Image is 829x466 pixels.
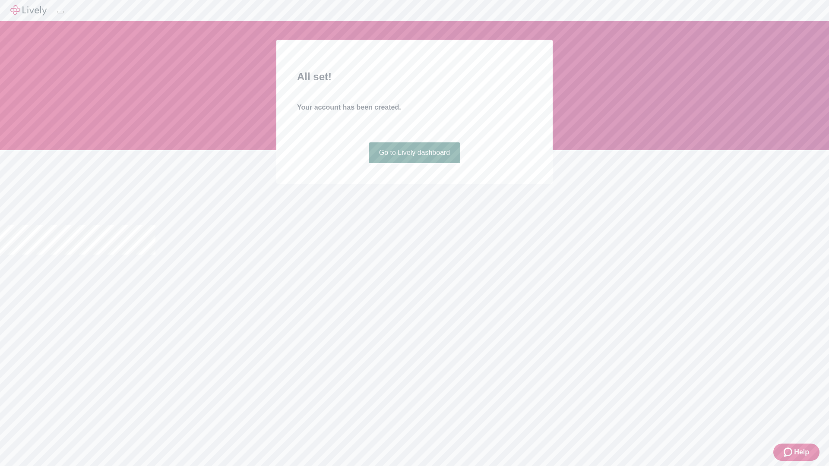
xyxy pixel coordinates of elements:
[10,5,47,16] img: Lively
[784,447,794,457] svg: Zendesk support icon
[297,69,532,85] h2: All set!
[794,447,809,457] span: Help
[369,142,461,163] a: Go to Lively dashboard
[297,102,532,113] h4: Your account has been created.
[773,444,820,461] button: Zendesk support iconHelp
[57,11,64,13] button: Log out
